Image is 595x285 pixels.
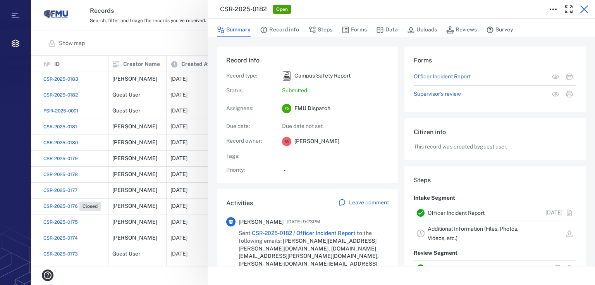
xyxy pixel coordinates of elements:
button: Steps [308,22,332,37]
button: Print form [562,87,576,101]
h3: CSR-2025-0182 [220,5,267,14]
h6: Steps [414,176,576,185]
div: F D [282,104,291,113]
div: R R [282,137,291,146]
a: Additional Information (Files, Photos, Videos, etc.) [428,226,518,241]
div: Citizen infoThis record was created byguest user. [404,118,586,166]
h6: Record info [226,56,389,65]
p: [DATE] [535,264,552,272]
button: Toggle Fullscreen [561,2,576,17]
button: Summary [217,22,251,37]
span: [DATE] 9:23PM [287,217,320,226]
p: Assignees : [226,105,273,112]
button: View form in the step [549,87,562,101]
a: Supervisor's review [414,90,461,98]
span: Help [17,5,33,12]
h6: Forms [414,56,576,65]
span: FMU Dispatch [294,105,330,112]
button: Data [376,22,398,37]
p: Record owner : [226,137,273,145]
p: Record type : [226,72,273,80]
p: Campus Safety Report [294,72,351,80]
a: Leave comment [338,199,389,208]
button: Print form [562,70,576,84]
a: CSR-2025-0182 / Officer Incident Report [252,230,356,236]
p: Priority : [226,166,273,174]
a: Case Review [PERSON_NAME] [428,265,505,271]
button: Record info [260,22,299,37]
p: Tags : [226,152,273,160]
p: Submitted [282,87,389,95]
p: This record was created by guest user . [414,143,576,151]
p: Intake Segment [414,191,455,205]
h6: Citizen info [414,128,576,137]
a: Officer Incident Report [428,210,485,216]
button: Uploads [407,22,437,37]
p: Status : [226,87,273,95]
button: View form in the step [549,70,562,84]
img: icon Campus Safety Report [282,71,291,81]
a: Officer Incident Report [414,73,471,81]
div: Record infoRecord type:icon Campus Safety ReportCampus Safety ReportStatus:SubmittedAssignees:FDF... [217,47,398,189]
p: Due date : [226,123,273,130]
div: Campus Safety Report [282,71,291,81]
p: Review Segment [414,246,457,260]
p: Due date not set [282,123,389,130]
h6: Activities [226,199,253,208]
button: Survey [486,22,513,37]
button: Toggle to Edit Boxes [545,2,561,17]
div: FormsOfficer Incident ReportView form in the stepPrint formSupervisor's reviewView form in the st... [404,47,586,118]
span: [PERSON_NAME] [239,218,284,226]
button: Close [576,2,592,17]
span: Open [275,6,289,13]
button: Reviews [446,22,477,37]
p: [DATE] [545,209,562,217]
p: Leave comment [349,199,389,207]
button: Forms [342,22,367,37]
p: - [284,166,389,174]
span: [PERSON_NAME] [294,138,339,145]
